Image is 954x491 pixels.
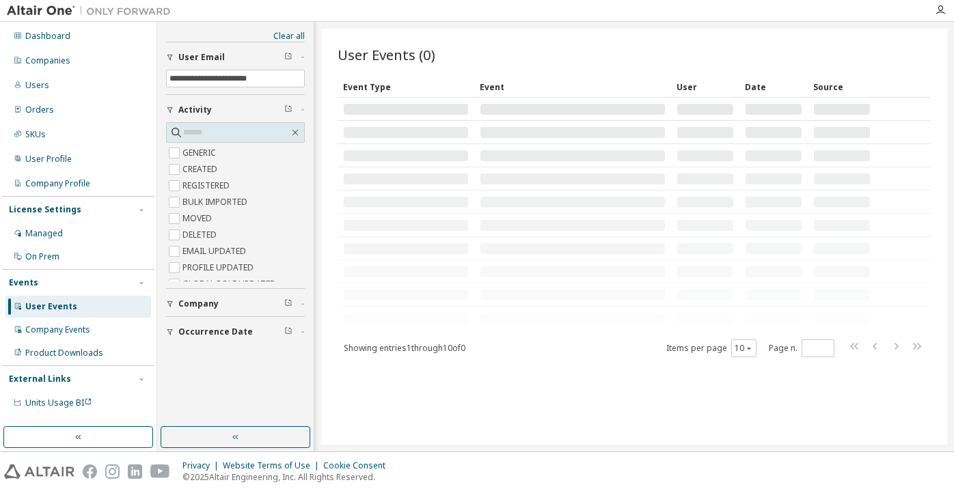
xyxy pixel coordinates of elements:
p: © 2025 Altair Engineering, Inc. All Rights Reserved. [182,471,394,483]
div: Companies [25,55,70,66]
img: instagram.svg [105,464,120,479]
div: License Settings [9,204,81,215]
div: Event [480,76,666,98]
div: Orders [25,104,54,115]
div: User Profile [25,154,72,165]
img: linkedin.svg [128,464,142,479]
div: Cookie Consent [323,460,394,471]
div: Date [745,76,802,98]
span: Items per page [666,339,757,357]
div: User [677,76,734,98]
div: User Events [25,301,77,312]
span: Showing entries 1 through 10 of 0 [344,342,465,354]
label: GENERIC [182,145,219,161]
label: CREATED [182,161,220,178]
label: EMAIL UPDATED [182,243,249,259]
div: Source [813,76,871,98]
span: Units Usage BI [25,397,92,408]
label: DELETED [182,227,219,243]
div: External Links [9,374,71,384]
div: Users [25,80,49,91]
div: Company Events [25,324,90,335]
div: Privacy [182,460,223,471]
span: Company [178,298,219,309]
label: GLOBAL ROLE UPDATED [182,276,279,292]
span: Clear filter [284,298,292,309]
label: MOVED [182,210,215,227]
span: Page n. [769,339,834,357]
label: PROFILE UPDATED [182,259,256,276]
div: On Prem [25,251,59,262]
div: Managed [25,228,63,239]
span: User Events (0) [338,45,435,64]
span: Clear filter [284,52,292,63]
img: youtube.svg [150,464,170,479]
button: User Email [166,42,305,72]
div: Events [9,277,38,288]
div: Product Downloads [25,348,103,359]
img: Altair One [7,4,178,18]
div: Website Terms of Use [223,460,323,471]
span: Occurrence Date [178,326,253,337]
a: Clear all [166,31,305,42]
button: 10 [735,343,753,354]
label: BULK IMPORTED [182,194,250,210]
span: Clear filter [284,326,292,337]
span: Clear filter [284,104,292,115]
button: Activity [166,95,305,125]
img: facebook.svg [83,464,97,479]
div: Event Type [343,76,469,98]
div: Dashboard [25,31,70,42]
span: Activity [178,104,212,115]
button: Company [166,289,305,319]
img: altair_logo.svg [4,464,74,479]
div: Company Profile [25,178,90,189]
div: SKUs [25,129,46,140]
label: REGISTERED [182,178,232,194]
button: Occurrence Date [166,317,305,347]
span: User Email [178,52,225,63]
